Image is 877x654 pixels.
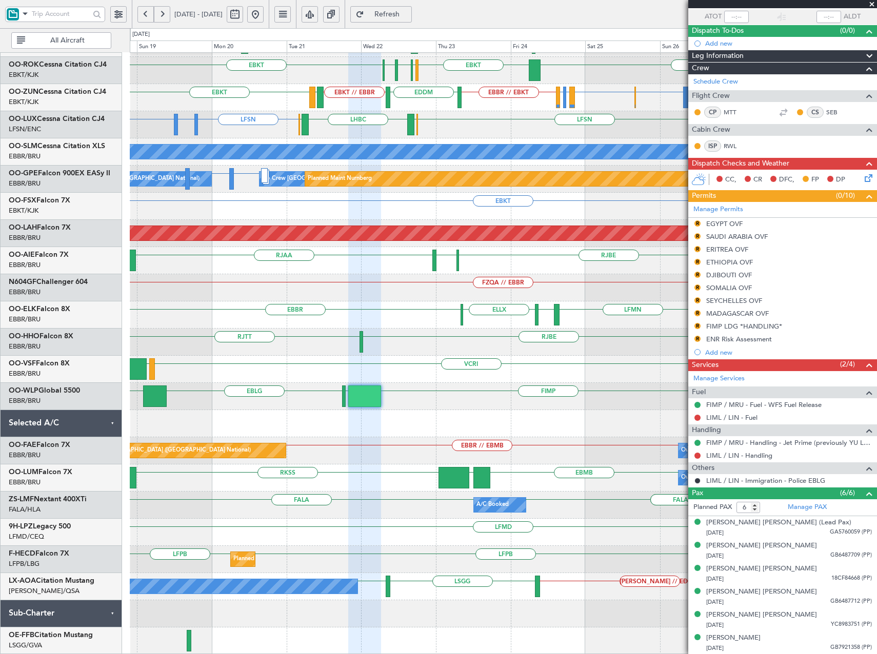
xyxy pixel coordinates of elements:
a: EBBR/BRU [9,451,41,460]
div: Add new [705,39,872,48]
a: OO-GPEFalcon 900EX EASy II [9,170,110,177]
span: 9H-LPZ [9,523,33,530]
span: Handling [692,424,721,436]
span: (2/4) [840,359,855,370]
span: [DATE] [706,552,724,560]
a: SEB [826,108,849,117]
span: Others [692,462,714,474]
button: R [694,336,701,342]
button: R [694,246,701,252]
span: [DATE] [706,621,724,629]
a: LX-AOACitation Mustang [9,577,94,584]
div: FIMP LDG *HANDLING* [706,322,782,331]
span: OO-ELK [9,305,36,313]
div: CS [807,107,824,118]
span: Dispatch To-Dos [692,25,744,37]
a: EBKT/KJK [9,70,38,79]
div: CP [704,107,721,118]
a: EBBR/BRU [9,396,41,405]
div: Add new [705,348,872,357]
div: ENR Risk Assessment [706,335,772,343]
a: N604GFChallenger 604 [9,278,88,285]
div: Wed 22 [361,40,436,53]
a: OO-LAHFalcon 7X [9,224,71,231]
span: (6/6) [840,487,855,498]
a: OO-ZUNCessna Citation CJ4 [9,88,106,95]
span: N604GF [9,278,36,285]
a: OO-AIEFalcon 7X [9,251,69,258]
a: EBBR/BRU [9,260,41,270]
a: 9H-LPZLegacy 500 [9,523,71,530]
span: OO-LUM [9,468,38,476]
span: (0/0) [840,25,855,36]
button: R [694,233,701,239]
span: Permits [692,190,716,202]
a: [PERSON_NAME]/QSA [9,586,79,596]
a: ZS-LMFNextant 400XTi [9,496,87,503]
button: All Aircraft [11,32,111,49]
button: R [694,323,701,329]
div: Sun 26 [660,40,735,53]
a: F-HECDFalcon 7X [9,550,69,557]
a: LIML / LIN - Handling [706,451,772,460]
span: GB6487712 (PP) [830,597,872,606]
div: MADAGASCAR OVF [706,309,769,318]
a: OO-WLPGlobal 5500 [9,387,80,394]
a: EBBR/BRU [9,315,41,324]
div: ISP [704,140,721,152]
a: OO-SLMCessna Citation XLS [9,142,105,150]
span: Services [692,359,719,371]
span: Flight Crew [692,90,730,102]
span: Pax [692,487,703,499]
span: OO-SLM [9,142,37,150]
button: R [694,297,701,303]
button: R [694,259,701,265]
a: EBBR/BRU [9,179,41,188]
a: LFPB/LBG [9,559,39,568]
a: FIMP / MRU - Handling - Jet Prime (previously YU Lounge)) Ltd FIMP / MRU [706,438,872,447]
div: [PERSON_NAME] [PERSON_NAME] [706,541,817,551]
div: [PERSON_NAME] [PERSON_NAME] [706,564,817,574]
span: GA5760059 (PP) [830,528,872,537]
span: Fuel [692,386,706,398]
input: --:-- [724,11,749,23]
a: LFSN/ENC [9,125,41,134]
a: Manage Permits [693,205,743,215]
div: Thu 23 [436,40,511,53]
span: GB6487709 (PP) [830,551,872,560]
div: A/C Booked [476,497,509,513]
a: EBBR/BRU [9,288,41,297]
div: Owner Melsbroek Air Base [681,470,751,485]
a: LIML / LIN - Immigration - Police EBLG [706,476,825,485]
a: OO-ROKCessna Citation CJ4 [9,61,107,68]
div: SEYCHELLES OVF [706,296,762,305]
button: R [694,284,701,291]
a: EBKT/KJK [9,206,38,215]
div: DJIBOUTI OVF [706,271,752,279]
span: 18CF84668 (PP) [831,574,872,583]
span: OO-ZUN [9,88,38,95]
span: OO-FAE [9,441,36,448]
div: ETHIOPIA OVF [706,258,753,267]
a: EBKT/KJK [9,97,38,107]
a: EBBR/BRU [9,152,41,161]
span: LX-AOA [9,577,36,584]
span: CC, [725,175,736,185]
div: Mon 20 [212,40,287,53]
span: OO-FSX [9,197,36,204]
span: Cabin Crew [692,124,730,136]
span: DP [836,175,845,185]
a: Schedule Crew [693,77,738,87]
span: YC8983751 (PP) [831,620,872,629]
a: OO-LUMFalcon 7X [9,468,72,476]
a: FALA/HLA [9,505,41,514]
span: OO-VSF [9,360,36,367]
a: OO-HHOFalcon 8X [9,333,73,340]
span: OO-AIE [9,251,35,258]
a: RWL [724,141,747,151]
label: Planned PAX [693,502,732,513]
a: LIML / LIN - Fuel [706,413,758,422]
span: [DATE] [706,598,724,606]
a: OO-FSXFalcon 7X [9,197,70,204]
span: OO-WLP [9,387,38,394]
